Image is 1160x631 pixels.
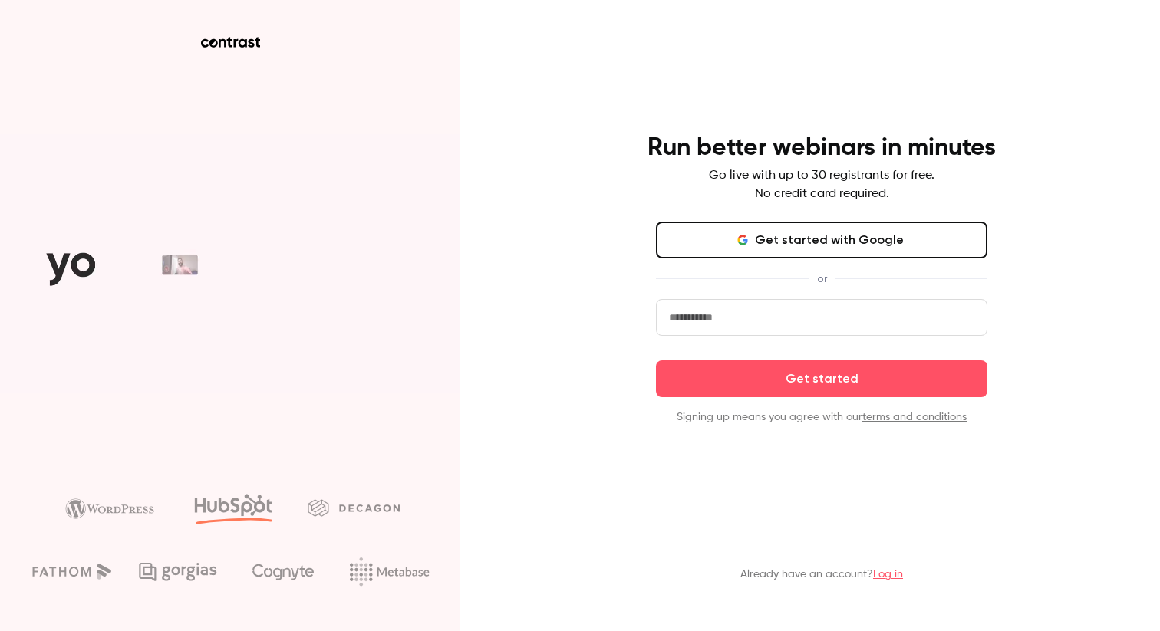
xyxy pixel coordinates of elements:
img: decagon [308,499,400,516]
p: Go live with up to 30 registrants for free. No credit card required. [709,166,934,203]
a: Log in [873,569,903,580]
p: Already have an account? [740,567,903,582]
a: terms and conditions [862,412,967,422]
p: Signing up means you agree with our [656,409,987,425]
button: Get started [656,360,987,397]
h4: Run better webinars in minutes [648,133,996,163]
button: Get started with Google [656,222,987,258]
span: or [809,271,835,287]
